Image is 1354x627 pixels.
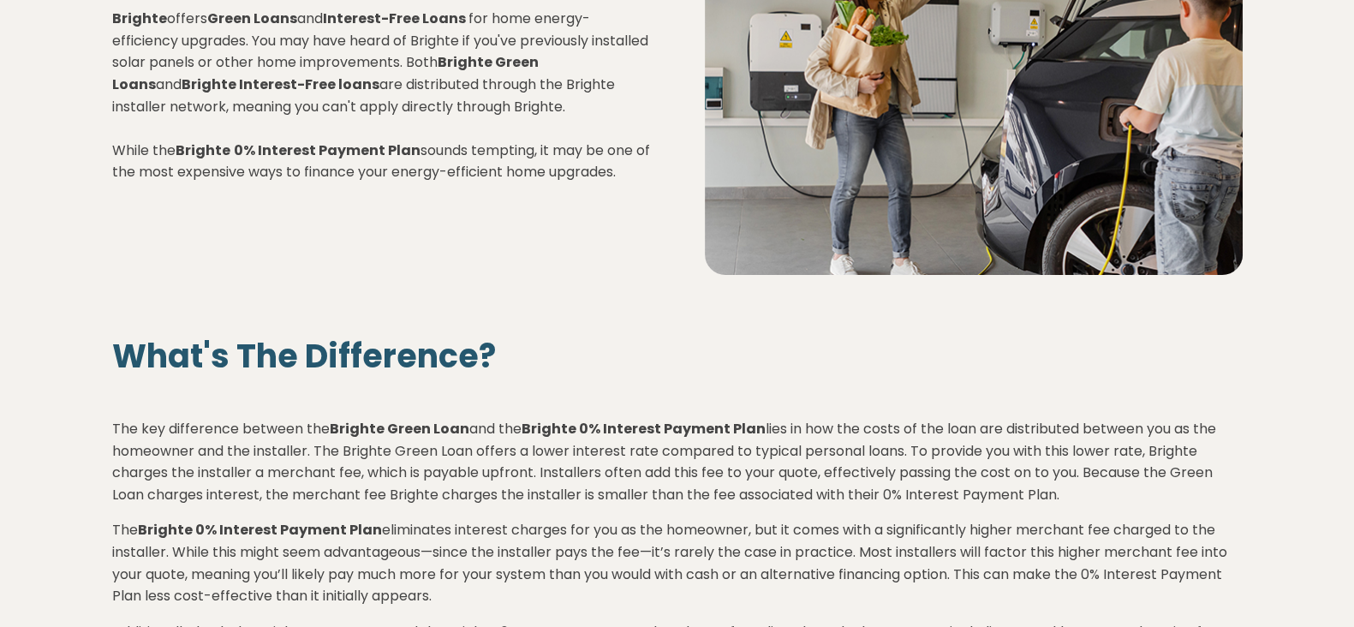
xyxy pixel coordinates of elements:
p: The eliminates interest charges for you as the homeowner, but it comes with a significantly highe... [112,519,1243,606]
strong: Brighte [176,140,230,160]
strong: Brighte 0% Interest Payment Plan [522,419,766,439]
p: The key difference between the and the lies in how the costs of the loan are distributed between ... [112,418,1243,505]
strong: 0% Interest Payment Plan [234,140,421,160]
strong: Brighte 0% Interest Payment Plan [138,520,382,540]
strong: Green Loans [207,9,297,28]
h2: What's The Difference? [112,337,1243,376]
strong: Brighte [112,9,167,28]
strong: Brighte Green Loans [112,52,539,94]
p: offers and for home energy-efficiency upgrades. You may have heard of Brighte if you've previousl... [112,8,650,183]
strong: Interest-Free Loans [323,9,466,28]
strong: Brighte Green Loan [330,419,469,439]
strong: Brighte Interest-Free loans [182,75,379,94]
